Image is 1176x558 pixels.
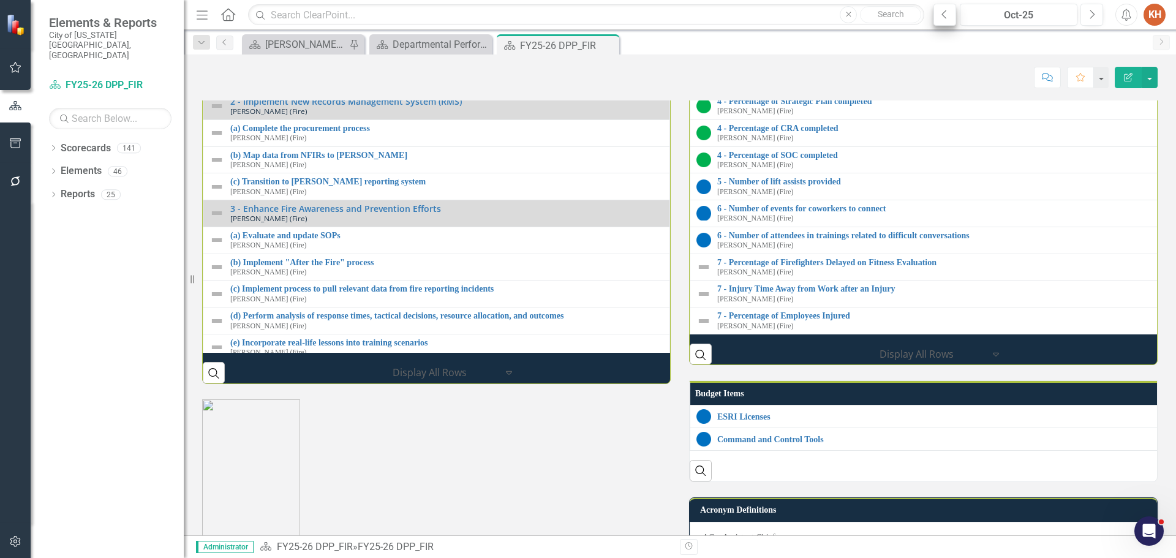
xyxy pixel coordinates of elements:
[1134,516,1164,546] iframe: Intercom live chat
[960,4,1077,26] button: Oct-25
[203,173,670,200] td: Double-Click to Edit Right Click for Context Menu
[696,179,711,194] img: No Target Established
[209,206,224,221] img: Not Defined
[230,284,663,293] a: (c) Implement process to pull relevant data from fire reporting incidents
[230,204,663,213] a: 3 - Enhance Fire Awareness and Prevention Efforts
[209,179,224,194] img: Not Defined
[245,37,346,52] a: [PERSON_NAME]'s Home
[260,540,671,554] div: »
[61,141,111,156] a: Scorecards
[49,78,171,92] a: FY25-26 DPP_FIR
[520,38,616,53] div: FY25-26 DPP_FIR
[717,311,1156,320] a: 7 - Percentage of Employees Injured
[230,295,307,303] small: [PERSON_NAME] (Fire)
[717,204,1156,213] a: 6 - Number of events for coworkers to connect
[277,541,353,552] a: FY25-26 DPP_FIR
[49,108,171,129] input: Search Below...
[230,349,307,356] small: [PERSON_NAME] (Fire)
[196,541,254,553] span: Administrator
[265,37,346,52] div: [PERSON_NAME]'s Home
[717,322,794,330] small: [PERSON_NAME] (Fire)
[717,124,1156,133] a: 4 - Percentage of CRA completed
[230,258,663,267] a: (b) Implement "After the Fire" process
[696,206,711,221] img: No Target Established
[717,258,1156,267] a: 7 - Percentage of Firefighters Delayed on Fitness Evaluation
[393,37,489,52] div: Departmental Performance Plans - 3 Columns
[230,268,307,276] small: [PERSON_NAME] (Fire)
[1144,4,1166,26] button: KH
[209,260,224,274] img: Not Defined
[230,134,307,142] small: [PERSON_NAME] (Fire)
[209,153,224,167] img: Not Defined
[230,231,663,240] a: (a) Evaluate and update SOPs
[717,284,1156,293] a: 7 - Injury Time Away from Work after an Injury
[230,214,307,222] small: [PERSON_NAME] (Fire)
[209,126,224,140] img: Not Defined
[696,126,711,140] img: On Target
[230,124,663,133] a: (a) Complete the procurement process
[61,164,102,178] a: Elements
[690,405,1169,428] td: Double-Click to Edit Right Click for Context Menu
[117,143,141,153] div: 141
[230,338,663,347] a: (e) Incorporate real-life lessons into training scenarios
[717,151,1156,160] a: 4 - Percentage of SOC completed
[696,287,711,301] img: Not Defined
[61,187,95,202] a: Reports
[230,241,307,249] small: [PERSON_NAME] (Fire)
[209,99,224,113] img: Not Defined
[717,134,794,142] small: [PERSON_NAME] (Fire)
[717,97,1156,106] a: 4 - Percentage of Strategic Plan completed
[108,166,127,176] div: 46
[696,260,711,274] img: Not Defined
[203,254,670,281] td: Double-Click to Edit Right Click for Context Menu
[203,227,670,254] td: Double-Click to Edit Right Click for Context Menu
[230,161,307,169] small: [PERSON_NAME] (Fire)
[690,227,1163,254] td: Double-Click to Edit Right Click for Context Menu
[878,9,904,19] span: Search
[230,151,663,160] a: (b) Map data from NFIRs to [PERSON_NAME]
[690,200,1163,227] td: Double-Click to Edit Right Click for Context Menu
[696,432,711,447] img: No Target Established
[717,241,794,249] small: [PERSON_NAME] (Fire)
[230,311,663,320] a: (d) Perform analysis of response times, tactical decisions, resource allocation, and outcomes
[203,92,670,119] td: Double-Click to Edit Right Click for Context Menu
[372,37,489,52] a: Departmental Performance Plans - 3 Columns
[690,146,1163,173] td: Double-Click to Edit Right Click for Context Menu
[101,189,121,200] div: 25
[230,177,663,186] a: (c) Transition to [PERSON_NAME] reporting system
[203,200,670,227] td: Double-Click to Edit Right Click for Context Menu
[203,307,670,334] td: Double-Click to Edit Right Click for Context Menu
[717,295,794,303] small: [PERSON_NAME] (Fire)
[209,287,224,301] img: Not Defined
[696,99,711,113] img: On Target
[6,14,28,36] img: ClearPoint Strategy
[203,281,670,307] td: Double-Click to Edit Right Click for Context Menu
[690,173,1163,200] td: Double-Click to Edit Right Click for Context Menu
[717,231,1156,240] a: 6 - Number of attendees in trainings related to difficult conversations
[717,161,794,169] small: [PERSON_NAME] (Fire)
[696,153,711,167] img: On Target
[358,541,434,552] div: FY25-26 DPP_FIR
[209,233,224,247] img: Not Defined
[690,307,1163,334] td: Double-Click to Edit Right Click for Context Menu
[690,92,1163,119] td: Double-Click to Edit Right Click for Context Menu
[717,214,794,222] small: [PERSON_NAME] (Fire)
[203,119,670,146] td: Double-Click to Edit Right Click for Context Menu
[230,97,663,106] a: 2 - Implement New Records Management System (RMS)
[690,119,1163,146] td: Double-Click to Edit Right Click for Context Menu
[49,30,171,60] small: City of [US_STATE][GEOGRAPHIC_DATA], [GEOGRAPHIC_DATA]
[203,146,670,173] td: Double-Click to Edit Right Click for Context Menu
[717,188,794,196] small: [PERSON_NAME] (Fire)
[964,8,1073,23] div: Oct-25
[717,107,794,115] small: [PERSON_NAME] (Fire)
[696,314,711,328] img: Not Defined
[230,107,307,115] small: [PERSON_NAME] (Fire)
[209,314,224,328] img: Not Defined
[209,340,224,355] img: Not Defined
[690,281,1163,307] td: Double-Click to Edit Right Click for Context Menu
[717,177,1156,186] a: 5 - Number of lift assists provided
[230,322,307,330] small: [PERSON_NAME] (Fire)
[696,233,711,247] img: No Target Established
[717,412,1163,421] a: ESRI Licenses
